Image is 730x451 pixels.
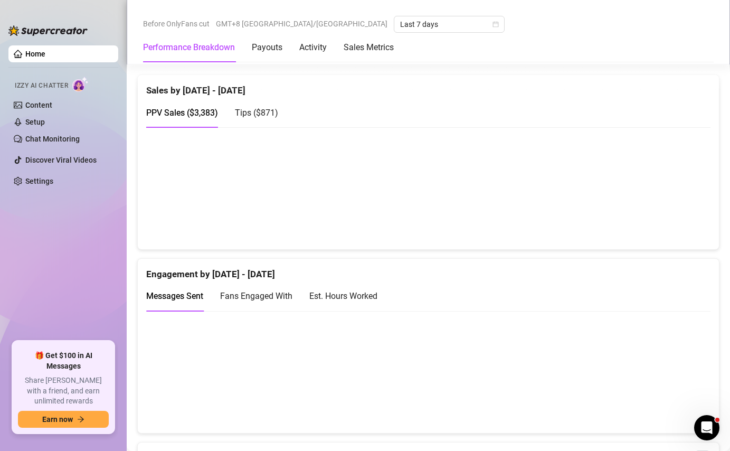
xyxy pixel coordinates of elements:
div: Engagement by [DATE] - [DATE] [146,259,710,281]
span: Izzy AI Chatter [15,81,68,91]
img: AI Chatter [72,77,89,92]
a: Settings [25,177,53,185]
a: Home [25,50,45,58]
button: Earn nowarrow-right [18,411,109,428]
span: Earn now [42,415,73,424]
a: Chat Monitoring [25,135,80,143]
span: Tips ( $871 ) [235,108,278,118]
img: logo-BBDzfeDw.svg [8,25,88,36]
div: Performance Breakdown [143,41,235,54]
div: Sales Metrics [344,41,394,54]
span: Last 7 days [400,16,498,32]
div: Payouts [252,41,282,54]
iframe: Intercom live chat [694,415,719,440]
a: Content [25,101,52,109]
span: GMT+8 [GEOGRAPHIC_DATA]/[GEOGRAPHIC_DATA] [216,16,387,32]
span: Share [PERSON_NAME] with a friend, and earn unlimited rewards [18,375,109,407]
span: arrow-right [77,416,84,423]
div: Est. Hours Worked [309,289,377,303]
span: Fans Engaged With [220,291,292,301]
span: 🎁 Get $100 in AI Messages [18,351,109,371]
span: Messages Sent [146,291,203,301]
div: Activity [299,41,327,54]
a: Setup [25,118,45,126]
a: Discover Viral Videos [25,156,97,164]
span: PPV Sales ( $3,383 ) [146,108,218,118]
span: Before OnlyFans cut [143,16,210,32]
span: calendar [492,21,499,27]
div: Sales by [DATE] - [DATE] [146,75,710,98]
